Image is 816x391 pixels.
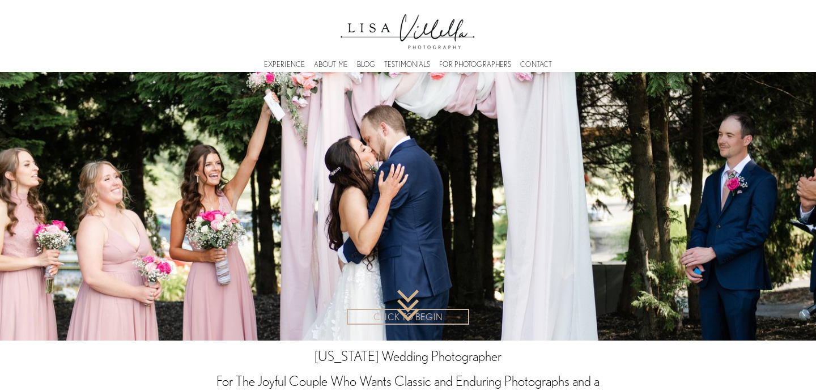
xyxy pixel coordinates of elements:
a: ABOUT ME [314,63,348,66]
a: BLOG [357,63,376,66]
a: CONTACT [520,63,552,66]
a: CLICK TO BEGIN [347,309,469,325]
img: Lisa Villella Photography [334,2,482,54]
a: TESTIMONIALS [384,63,431,66]
h1: [US_STATE] Wedding Photographer [286,347,530,365]
a: FOR PHOTOGRAPHERS [439,63,511,66]
a: EXPERIENCE [264,63,305,66]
